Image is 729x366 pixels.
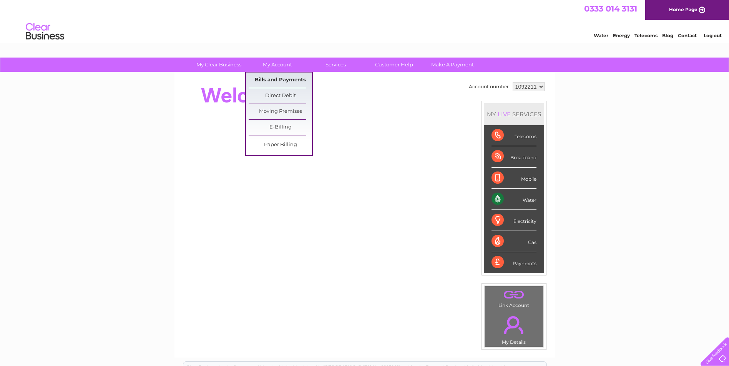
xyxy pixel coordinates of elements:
[484,310,544,347] td: My Details
[249,73,312,88] a: Bills and Payments
[467,80,511,93] td: Account number
[492,125,536,146] div: Telecoms
[246,58,309,72] a: My Account
[487,288,541,302] a: .
[362,58,426,72] a: Customer Help
[25,20,65,43] img: logo.png
[249,120,312,135] a: E-Billing
[496,110,512,118] div: LIVE
[492,210,536,231] div: Electricity
[183,4,546,37] div: Clear Business is a trading name of Verastar Limited (registered in [GEOGRAPHIC_DATA] No. 3667643...
[487,312,541,338] a: .
[492,189,536,210] div: Water
[484,286,544,310] td: Link Account
[613,33,630,38] a: Energy
[249,137,312,153] a: Paper Billing
[492,146,536,167] div: Broadband
[249,104,312,119] a: Moving Premises
[484,103,544,125] div: MY SERVICES
[704,33,722,38] a: Log out
[492,231,536,252] div: Gas
[584,4,637,13] a: 0333 014 3131
[492,168,536,189] div: Mobile
[634,33,658,38] a: Telecoms
[304,58,367,72] a: Services
[594,33,608,38] a: Water
[187,58,251,72] a: My Clear Business
[249,88,312,104] a: Direct Debit
[678,33,697,38] a: Contact
[662,33,673,38] a: Blog
[421,58,484,72] a: Make A Payment
[492,252,536,273] div: Payments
